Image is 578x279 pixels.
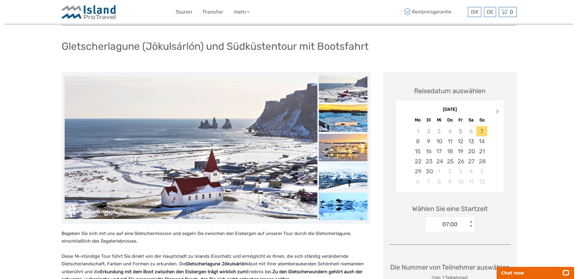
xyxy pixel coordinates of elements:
[466,156,476,166] div: Choose Samstag, 27. September 2025
[434,166,444,176] div: Choose Mittwoch, 1. Oktober 2025
[319,193,367,220] img: e465008d2ec844e9afa30978d8389cc1_slider_thumbnail.jpeg
[493,108,503,118] button: Next Month
[455,146,466,156] div: Choose Freitag, 19. September 2025
[186,261,247,267] strong: Gletscherlagune Jökulsárlón
[484,7,496,17] div: DE
[434,116,444,124] div: Mi
[319,134,367,161] img: ba84644887de47f490897ebfbe16a73b_slider_thumbnail.jpeg
[476,116,487,124] div: So
[100,269,246,274] strong: Erkundung mit dem Boot zwischen den Eisbergen trägt wirklich zum
[62,40,369,53] h1: Gletscherlagune (Jökulsárlón) und Südküstentour mit Bootsfahrt
[455,156,466,166] div: Choose Freitag, 26. September 2025
[434,156,444,166] div: Choose Mittwoch, 24. September 2025
[65,77,317,219] img: 4ca92f2c598c4aac8a79a6ed5dc2972c_main_slider.jpeg
[423,146,434,156] div: Choose Dienstag, 16. September 2025
[476,126,487,136] div: Choose Sonntag, 7. September 2025
[468,221,473,227] div: < >
[455,166,466,176] div: Choose Freitag, 3. Oktober 2025
[444,136,455,146] div: Choose Donnerstag, 11. September 2025
[442,220,458,228] div: 07:00
[412,126,423,136] div: Not available Montag, 1. September 2025
[423,126,434,136] div: Not available Dienstag, 2. September 2025
[412,146,423,156] div: Choose Montag, 15. September 2025
[476,156,487,166] div: Choose Sonntag, 28. September 2025
[434,126,444,136] div: Not available Mittwoch, 3. September 2025
[434,146,444,156] div: Choose Mittwoch, 17. September 2025
[423,116,434,124] div: Di
[471,9,478,15] span: ISK
[466,177,476,187] div: Choose Samstag, 11. Oktober 2025
[62,230,370,245] p: Begeben Sie sich mit uns auf eine Gletschermission und segeln Sie zwischen den Eisbergen auf unse...
[175,8,192,16] a: Touren
[423,177,434,187] div: Choose Dienstag, 7. Oktober 2025
[434,177,444,187] div: Choose Mittwoch, 8. Oktober 2025
[319,163,367,191] img: fe6d9d2ec3144a9fbb1c7f71f2032b79_slider_thumbnail.jpeg
[423,166,434,176] div: Choose Dienstag, 30. September 2025
[62,5,116,19] img: Iceland ProTravel
[412,204,488,213] span: Wählen Sie eine Startzeit
[444,116,455,124] div: Do
[434,136,444,146] div: Choose Mittwoch, 10. September 2025
[466,146,476,156] div: Choose Samstag, 20. September 2025
[202,8,223,16] a: Transfer
[466,166,476,176] div: Choose Samstag, 4. Oktober 2025
[234,8,250,16] a: mehr
[423,136,434,146] div: Choose Dienstag, 9. September 2025
[466,136,476,146] div: Choose Samstag, 13. September 2025
[476,146,487,156] div: Choose Sonntag, 21. September 2025
[412,116,423,124] div: Mo
[423,156,434,166] div: Choose Dienstag, 23. September 2025
[455,136,466,146] div: Choose Freitag, 12. September 2025
[444,166,455,176] div: Choose Donnerstag, 2. Oktober 2025
[455,177,466,187] div: Choose Freitag, 10. Oktober 2025
[509,9,514,15] span: 0
[444,146,455,156] div: Choose Donnerstag, 18. September 2025
[476,166,487,176] div: Choose Sonntag, 5. Oktober 2025
[476,136,487,146] div: Choose Sonntag, 14. September 2025
[412,136,423,146] div: Choose Montag, 8. September 2025
[414,86,485,96] div: Reisedatum auswählen
[396,107,504,113] div: [DATE]
[319,75,367,102] img: 4ca92f2c598c4aac8a79a6ed5dc2972c_slider_thumbnail.jpeg
[466,116,476,124] div: Sa
[412,177,423,187] div: Choose Montag, 6. Oktober 2025
[455,126,466,136] div: Not available Freitag, 5. September 2025
[403,7,466,17] span: Bestpreisgarantie
[444,156,455,166] div: Choose Donnerstag, 25. September 2025
[412,156,423,166] div: Choose Montag, 22. September 2025
[493,260,578,279] iframe: LiveChat chat widget
[455,116,466,124] div: Fr
[319,104,367,132] img: ac4ccb3dea4a49fc8d3d54b9d2dfe35f_slider_thumbnail.jpeg
[476,177,487,187] div: Choose Sonntag, 12. Oktober 2025
[444,126,455,136] div: Not available Donnerstag, 4. September 2025
[398,126,502,187] div: month 2025-09
[444,177,455,187] div: Choose Donnerstag, 9. Oktober 2025
[412,166,423,176] div: Choose Montag, 29. September 2025
[466,126,476,136] div: Not available Samstag, 6. September 2025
